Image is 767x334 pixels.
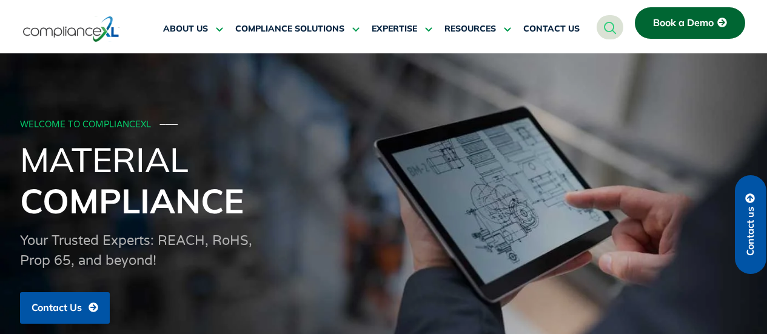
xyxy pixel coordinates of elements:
[235,24,344,35] span: COMPLIANCE SOLUTIONS
[372,15,432,44] a: EXPERTISE
[20,120,744,130] div: WELCOME TO COMPLIANCEXL
[372,24,417,35] span: EXPERTISE
[163,24,208,35] span: ABOUT US
[23,15,119,43] img: logo-one.svg
[444,15,511,44] a: RESOURCES
[20,139,748,221] h1: Material
[735,175,766,274] a: Contact us
[32,302,82,313] span: Contact Us
[597,15,623,39] a: navsearch-button
[635,7,745,39] a: Book a Demo
[20,179,244,222] span: Compliance
[20,233,252,269] span: Your Trusted Experts: REACH, RoHS, Prop 65, and beyond!
[523,15,580,44] a: CONTACT US
[523,24,580,35] span: CONTACT US
[745,207,756,256] span: Contact us
[235,15,360,44] a: COMPLIANCE SOLUTIONS
[20,292,110,324] a: Contact Us
[444,24,496,35] span: RESOURCES
[160,119,178,130] span: ───
[653,18,714,28] span: Book a Demo
[163,15,223,44] a: ABOUT US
